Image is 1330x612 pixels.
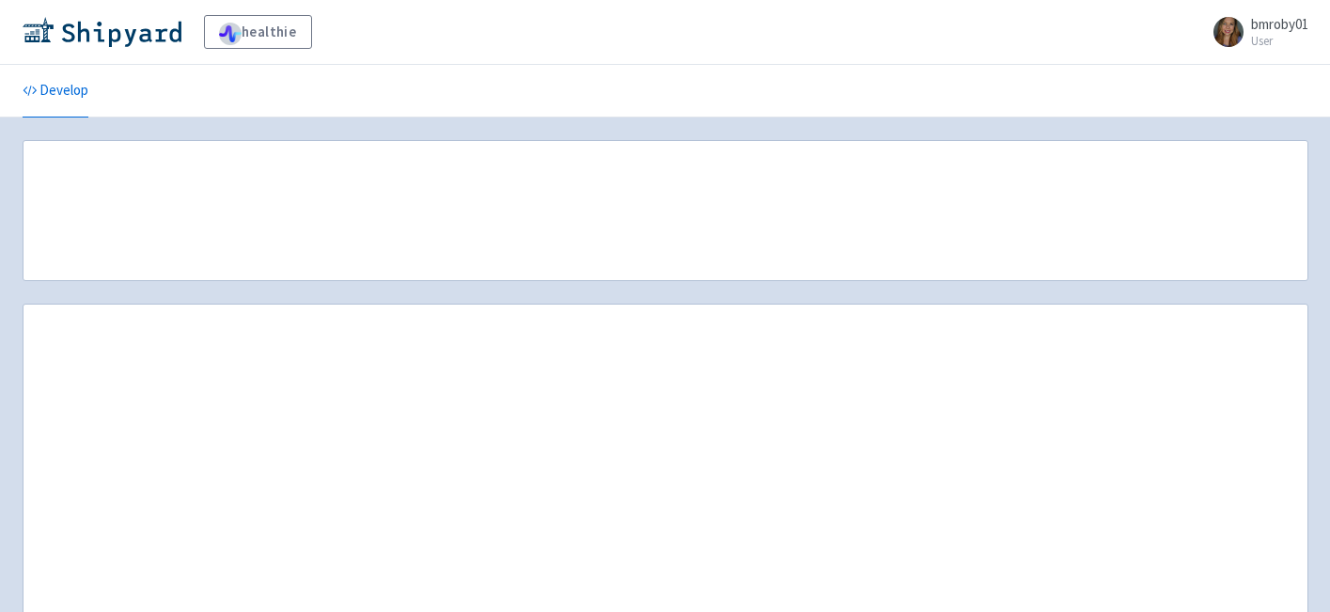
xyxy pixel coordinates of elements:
[1251,35,1308,47] small: User
[1202,17,1308,47] a: bmroby01 User
[1251,15,1308,33] span: bmroby01
[23,65,88,118] a: Develop
[23,17,181,47] img: Shipyard logo
[204,15,312,49] a: healthie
